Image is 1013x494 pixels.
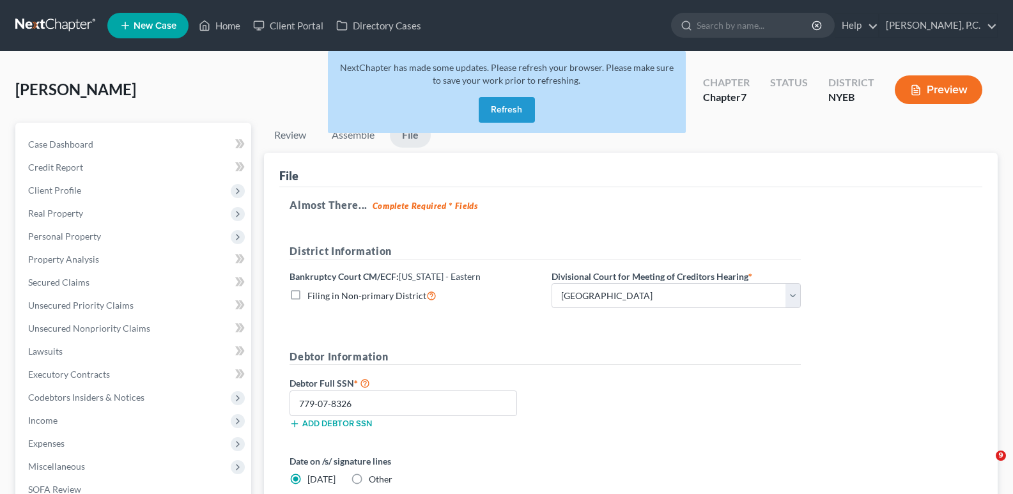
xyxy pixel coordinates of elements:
[741,91,746,103] span: 7
[28,369,110,380] span: Executory Contracts
[15,80,136,98] span: [PERSON_NAME]
[18,363,251,386] a: Executory Contracts
[996,451,1006,461] span: 9
[28,139,93,150] span: Case Dashboard
[307,290,426,301] span: Filing in Non-primary District
[279,168,298,183] div: File
[828,90,874,105] div: NYEB
[28,323,150,334] span: Unsecured Nonpriority Claims
[18,340,251,363] a: Lawsuits
[290,454,539,468] label: Date on /s/ signature lines
[283,375,545,390] label: Debtor Full SSN
[28,438,65,449] span: Expenses
[28,185,81,196] span: Client Profile
[330,14,428,37] a: Directory Cases
[369,474,392,484] span: Other
[18,248,251,271] a: Property Analysis
[290,419,372,429] button: Add debtor SSN
[28,162,83,173] span: Credit Report
[307,474,336,484] span: [DATE]
[290,349,801,365] h5: Debtor Information
[703,75,750,90] div: Chapter
[18,317,251,340] a: Unsecured Nonpriority Claims
[18,156,251,179] a: Credit Report
[321,123,385,148] a: Assemble
[192,14,247,37] a: Home
[18,133,251,156] a: Case Dashboard
[895,75,982,104] button: Preview
[290,270,481,283] label: Bankruptcy Court CM/ECF:
[290,243,801,259] h5: District Information
[247,14,330,37] a: Client Portal
[28,277,89,288] span: Secured Claims
[134,21,176,31] span: New Case
[264,123,316,148] a: Review
[879,14,997,37] a: [PERSON_NAME], P.C.
[28,461,85,472] span: Miscellaneous
[290,197,972,213] h5: Almost There...
[703,90,750,105] div: Chapter
[290,390,517,416] input: XXX-XX-XXXX
[28,208,83,219] span: Real Property
[18,294,251,317] a: Unsecured Priority Claims
[340,62,674,86] span: NextChapter has made some updates. Please refresh your browser. Please make sure to save your wor...
[399,271,481,282] span: [US_STATE] - Eastern
[28,346,63,357] span: Lawsuits
[28,231,101,242] span: Personal Property
[28,254,99,265] span: Property Analysis
[970,451,1000,481] iframe: Intercom live chat
[28,415,58,426] span: Income
[479,97,535,123] button: Refresh
[552,270,752,283] label: Divisional Court for Meeting of Creditors Hearing
[770,75,808,90] div: Status
[835,14,878,37] a: Help
[28,392,144,403] span: Codebtors Insiders & Notices
[828,75,874,90] div: District
[697,13,814,37] input: Search by name...
[373,201,478,211] strong: Complete Required * Fields
[28,300,134,311] span: Unsecured Priority Claims
[18,271,251,294] a: Secured Claims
